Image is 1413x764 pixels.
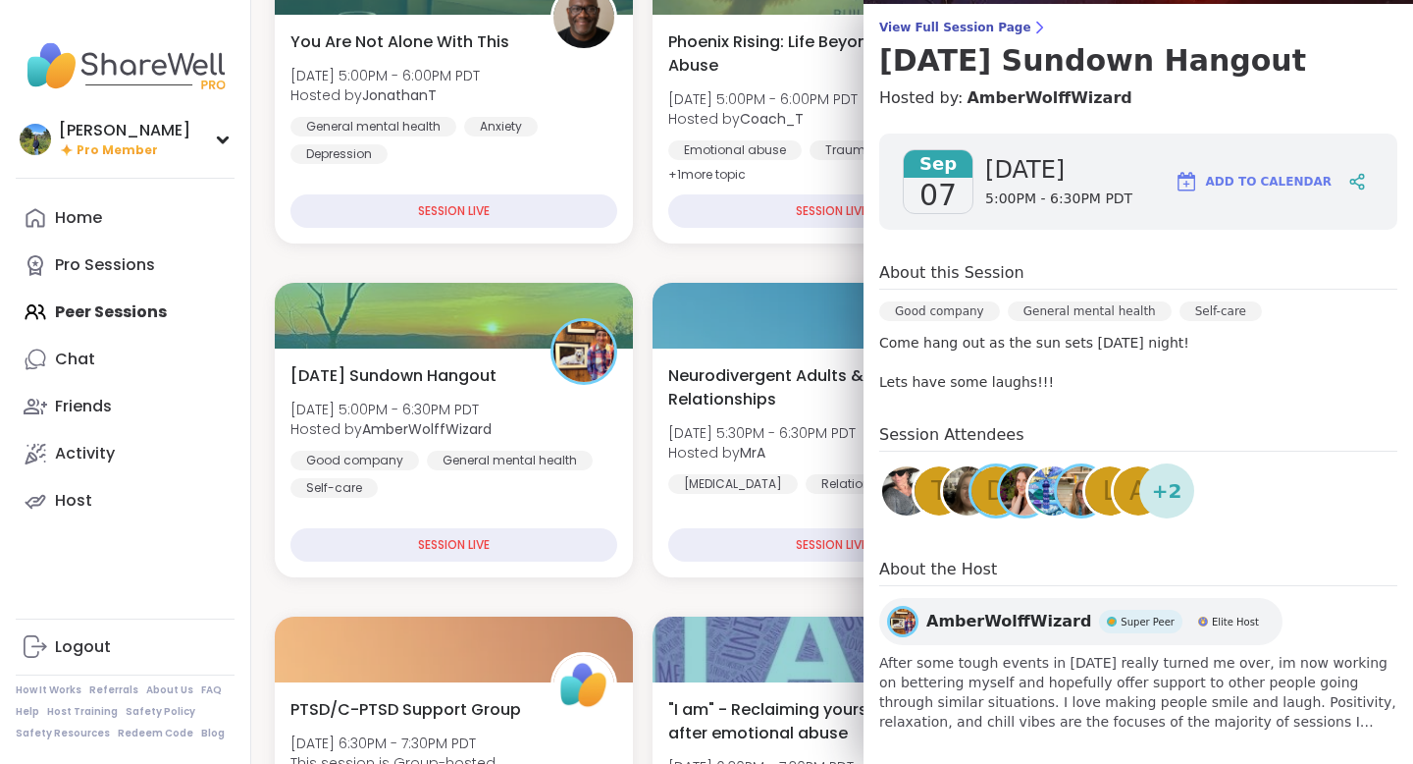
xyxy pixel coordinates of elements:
img: ShareWell Nav Logo [16,31,235,100]
img: Erin32 [1028,466,1077,516]
div: General mental health [1008,301,1172,321]
img: Jill_LadyOfTheMountain [1057,466,1106,516]
span: AmberWolffWizard [926,610,1091,633]
b: AmberWolffWizard [362,419,492,439]
div: General mental health [427,451,593,470]
span: 5:00PM - 6:30PM PDT [985,190,1132,209]
span: [DATE] 5:00PM - 6:00PM PDT [668,89,858,109]
div: SESSION LIVE [290,528,617,562]
span: PTSD/C-PTSD Support Group [290,698,521,722]
img: Elite Host [1198,617,1208,627]
h4: About this Session [879,261,1024,285]
div: Relationship struggles [806,474,971,494]
div: Self-care [290,478,378,498]
a: About Us [146,683,193,697]
span: T [931,472,947,511]
a: A [1111,464,1166,518]
img: AliciaMarie [943,466,992,516]
a: Activity [16,430,235,477]
div: Good company [879,301,1000,321]
div: SESSION LIVE [290,194,617,228]
a: AmberWolffWizardAmberWolffWizardSuper PeerSuper PeerElite HostElite Host [879,598,1282,645]
span: 07 [919,178,957,213]
h4: Hosted by: [879,86,1397,110]
div: SESSION LIVE [668,194,995,228]
span: You Are Not Alone With This [290,30,509,54]
a: Pro Sessions [16,242,235,289]
div: Activity [55,443,115,464]
div: Anxiety [464,117,538,136]
span: [DATE] 6:30PM - 7:30PM PDT [290,734,496,753]
span: [DATE] 5:00PM - 6:30PM PDT [290,400,492,419]
a: AliciaMarie [940,464,995,518]
span: [DATE] 5:00PM - 6:00PM PDT [290,66,480,85]
a: AmberWolffWizard [967,86,1131,110]
span: [DATE] Sundown Hangout [290,364,497,388]
span: Hosted by [668,443,856,463]
a: Logout [16,624,235,671]
div: Emotional abuse [668,140,802,160]
div: Self-care [1179,301,1262,321]
span: View Full Session Page [879,20,1397,35]
div: Trauma recovery [810,140,944,160]
b: JonathanT [362,85,437,105]
div: [MEDICAL_DATA] [668,474,798,494]
span: After some tough events in [DATE] really turned me over, im now working on bettering myself and h... [879,653,1397,732]
span: [DATE] [985,154,1132,186]
div: [PERSON_NAME] [59,120,190,141]
span: Elite Host [1212,615,1259,629]
a: Host Training [47,705,118,719]
span: Hosted by [668,109,858,129]
h4: Session Attendees [879,423,1397,452]
a: Safety Policy [126,705,195,719]
span: "I am" - Reclaiming yourself after emotional abuse [668,698,907,745]
img: ShareWell [553,655,614,716]
a: d [968,464,1023,518]
div: Friends [55,396,112,417]
a: FAQ [201,683,222,697]
div: Home [55,207,102,229]
a: Help [16,705,39,719]
button: Add to Calendar [1166,158,1340,205]
div: Chat [55,349,95,370]
a: Host [16,477,235,524]
p: Come hang out as the sun sets [DATE] night! Lets have some laughs!!! [879,333,1397,392]
span: Hosted by [290,85,480,105]
span: Super Peer [1121,615,1175,629]
img: ShareWell Logomark [1175,170,1198,193]
div: Depression [290,144,388,164]
span: L [1103,472,1118,511]
a: shelleehance [997,464,1052,518]
a: T [912,464,967,518]
span: Add to Calendar [1206,173,1332,191]
div: General mental health [290,117,456,136]
h4: About the Host [879,558,1397,586]
div: Pro Sessions [55,254,155,276]
a: Chat [16,336,235,383]
a: Blog [201,727,225,740]
span: + 2 [1152,476,1182,506]
span: Hosted by [290,419,492,439]
span: A [1129,472,1147,511]
div: Host [55,490,92,512]
span: Phoenix Rising: Life Beyond Abuse [668,30,907,78]
img: AmberWolffWizard [553,321,614,382]
b: Coach_T [740,109,804,129]
a: View Full Session Page[DATE] Sundown Hangout [879,20,1397,79]
span: Sep [904,150,972,178]
img: Super Peer [1107,617,1117,627]
a: Redeem Code [118,727,193,740]
span: Neurodivergent Adults & Our Relationships [668,364,907,411]
a: Safety Resources [16,727,110,740]
h3: [DATE] Sundown Hangout [879,43,1397,79]
div: SESSION LIVE [668,528,995,562]
a: Erin32 [1025,464,1080,518]
img: AmberWolffWizard [890,609,916,634]
a: How It Works [16,683,81,697]
img: jodi1 [882,466,931,516]
a: jodi1 [879,464,934,518]
a: Jill_LadyOfTheMountain [1054,464,1109,518]
span: [DATE] 5:30PM - 6:30PM PDT [668,423,856,443]
img: Sabrina_HSP [20,124,51,155]
div: Good company [290,451,419,470]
